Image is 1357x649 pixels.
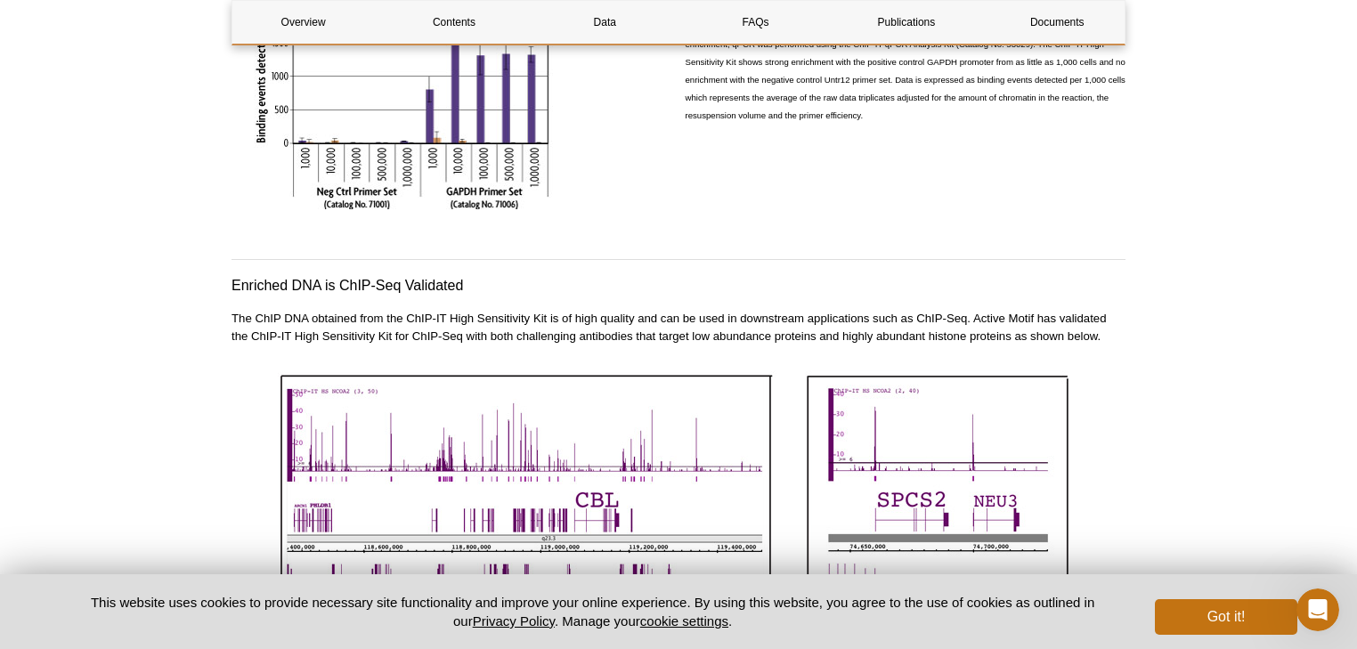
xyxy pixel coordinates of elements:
[278,363,1079,625] img: ChIP-Seq data for the low abundance target NCOA
[1155,599,1297,635] button: Got it!
[640,613,728,629] button: cookie settings
[534,1,676,44] a: Data
[383,1,524,44] a: Contents
[987,1,1128,44] a: Documents
[685,1,826,44] a: FAQs
[1296,588,1339,631] iframe: Intercom live chat
[232,310,1125,345] p: The ChIP DNA obtained from the ChIP-IT High Sensitivity Kit is of high quality and can be used in...
[232,275,1125,296] h3: Enriched DNA is ChIP-Seq Validated
[473,613,555,629] a: Privacy Policy
[60,593,1125,630] p: This website uses cookies to provide necessary site functionality and improve your online experie...
[835,1,977,44] a: Publications
[232,1,374,44] a: Overview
